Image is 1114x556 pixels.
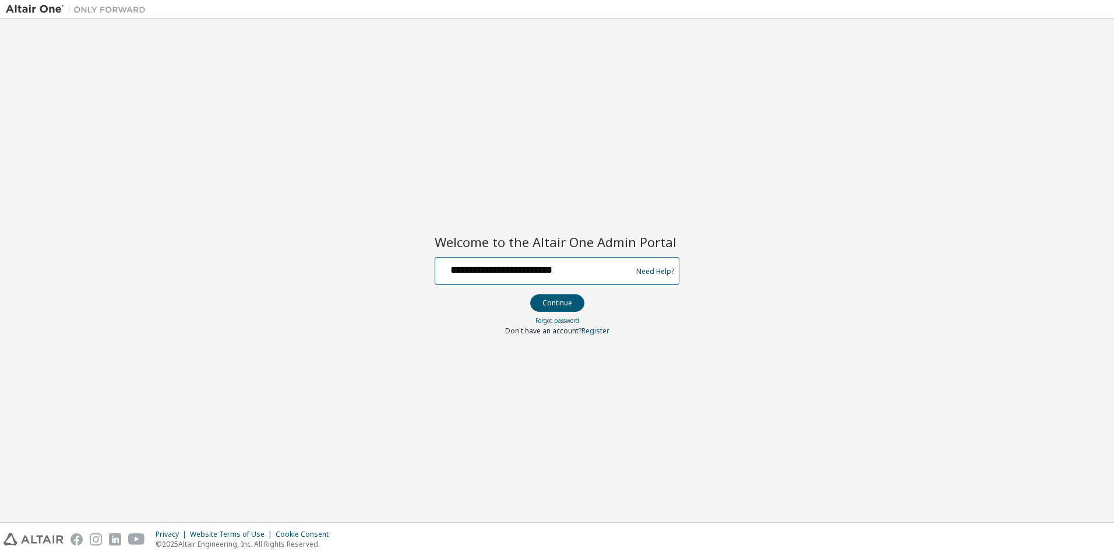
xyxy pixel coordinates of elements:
div: Cookie Consent [276,530,336,539]
img: instagram.svg [90,533,102,546]
img: Altair One [6,3,151,15]
div: Website Terms of Use [190,530,276,539]
h2: Welcome to the Altair One Admin Portal [435,234,679,250]
img: youtube.svg [128,533,145,546]
p: © 2025 Altair Engineering, Inc. All Rights Reserved. [156,539,336,549]
a: Need Help? [636,271,674,272]
img: linkedin.svg [109,533,121,546]
img: altair_logo.svg [3,533,64,546]
span: Don't have an account? [505,326,581,336]
a: Register [581,326,609,336]
img: facebook.svg [70,533,83,546]
button: Continue [530,294,584,312]
div: Privacy [156,530,190,539]
a: Forgot password [535,316,579,325]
